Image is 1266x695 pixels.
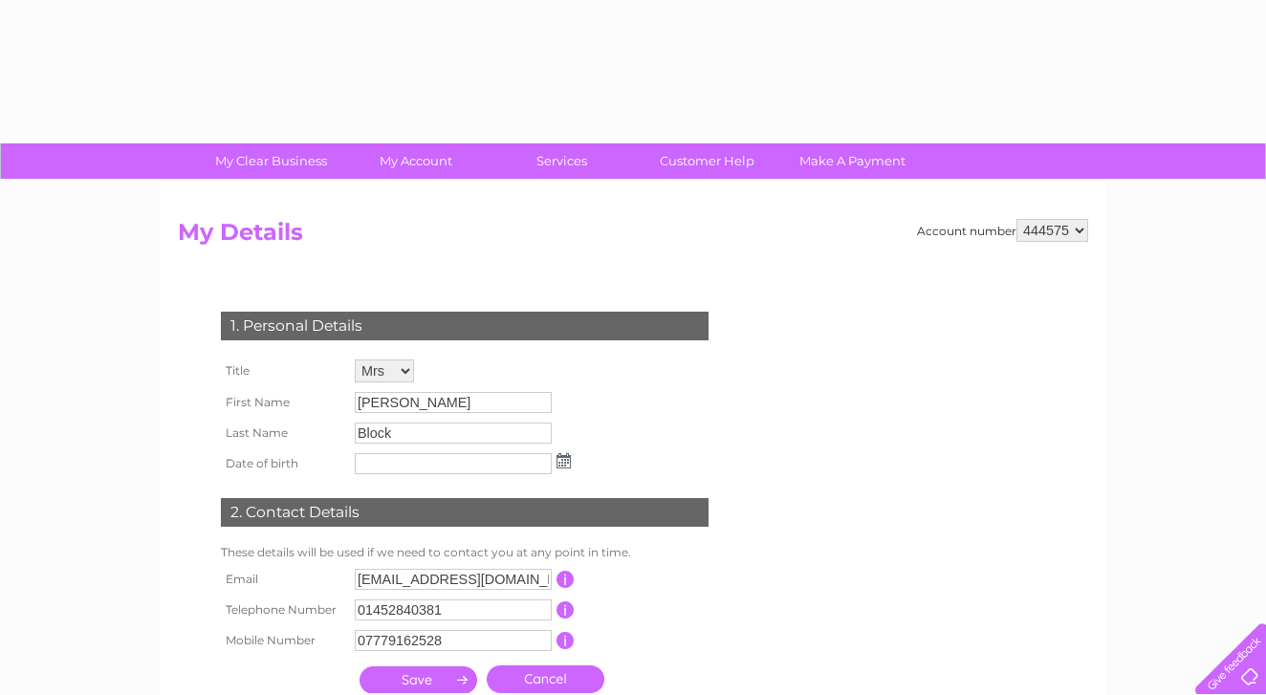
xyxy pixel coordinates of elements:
[221,312,709,340] div: 1. Personal Details
[216,595,350,625] th: Telephone Number
[557,632,575,649] input: Information
[360,666,477,693] input: Submit
[917,219,1088,242] div: Account number
[774,143,931,179] a: Make A Payment
[338,143,495,179] a: My Account
[483,143,641,179] a: Services
[216,387,350,418] th: First Name
[487,665,604,693] a: Cancel
[216,564,350,595] th: Email
[216,418,350,448] th: Last Name
[216,448,350,479] th: Date of birth
[192,143,350,179] a: My Clear Business
[216,355,350,387] th: Title
[557,453,571,468] img: ...
[221,498,709,527] div: 2. Contact Details
[216,625,350,656] th: Mobile Number
[557,571,575,588] input: Information
[628,143,786,179] a: Customer Help
[178,219,1088,255] h2: My Details
[216,541,713,564] td: These details will be used if we need to contact you at any point in time.
[557,601,575,619] input: Information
